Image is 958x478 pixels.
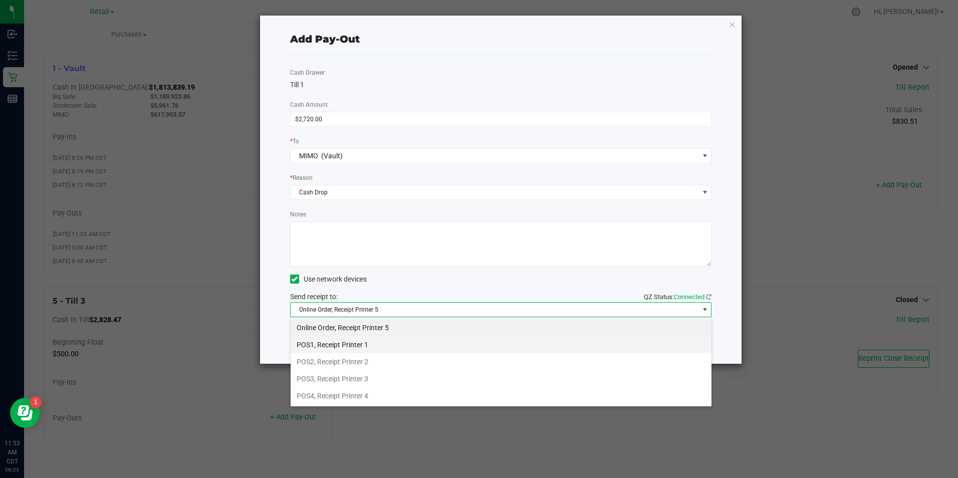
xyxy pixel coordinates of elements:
[321,152,343,160] span: (Vault)
[291,303,699,317] span: Online Order, Receipt Printer 5
[291,185,699,199] span: Cash Drop
[290,210,306,219] label: Notes
[290,137,299,146] label: To
[290,68,325,77] label: Cash Drawer
[10,398,40,428] iframe: Resource center
[644,293,711,301] span: QZ Status:
[291,387,711,404] li: POS4, Receipt Printer 4
[291,336,711,353] li: POS1, Receipt Printer 1
[674,293,704,301] span: Connected
[291,370,711,387] li: POS3, Receipt Printer 3
[290,274,367,285] label: Use network devices
[299,152,318,160] span: MIMO
[290,32,360,47] div: Add Pay-Out
[290,293,338,301] span: Send receipt to:
[30,396,42,408] iframe: Resource center unread badge
[290,80,712,90] div: Till 1
[291,353,711,370] li: POS2, Receipt Printer 2
[291,319,711,336] li: Online Order, Receipt Printer 5
[290,173,313,182] label: Reason
[290,101,328,108] span: Cash Amount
